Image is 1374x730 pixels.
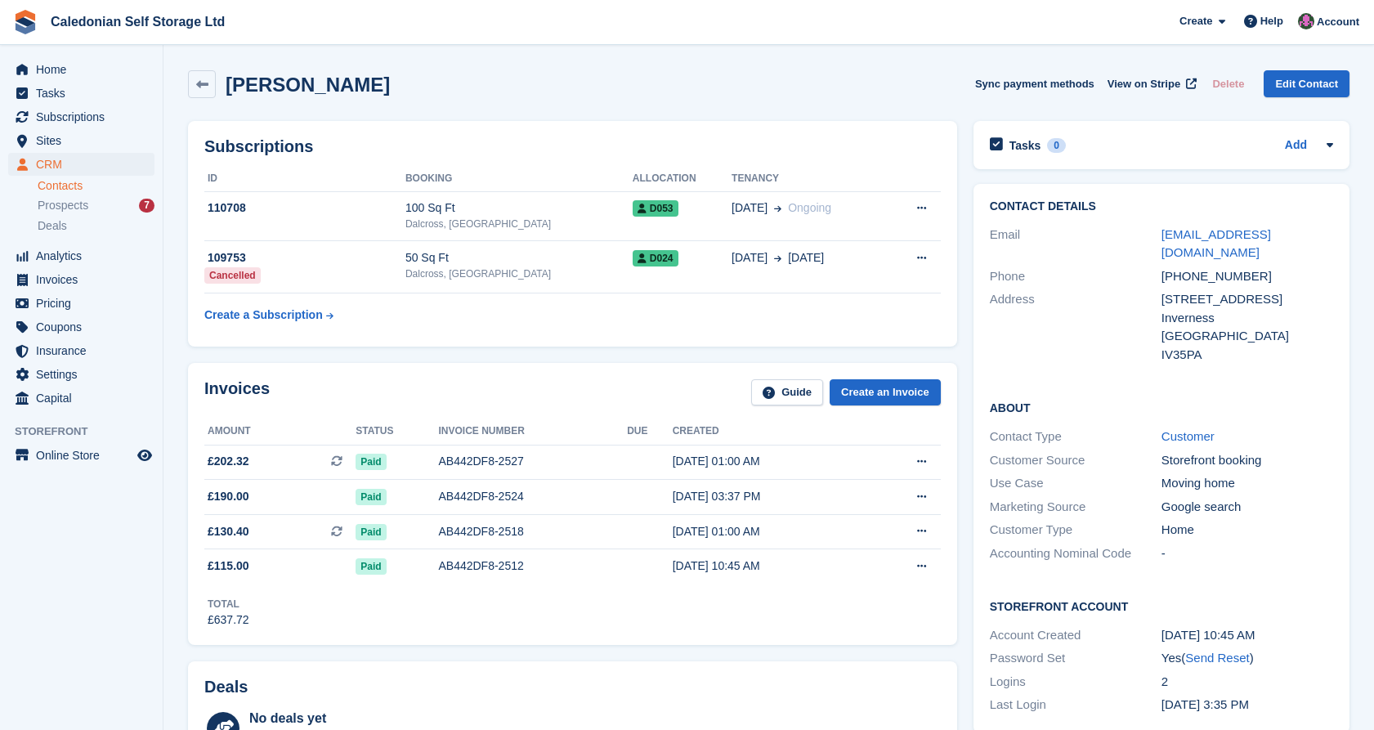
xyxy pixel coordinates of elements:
[1317,14,1359,30] span: Account
[438,558,627,575] div: AB442DF8-2512
[405,166,633,192] th: Booking
[673,419,866,445] th: Created
[633,166,732,192] th: Allocation
[1161,521,1333,540] div: Home
[36,82,134,105] span: Tasks
[8,153,154,176] a: menu
[1161,626,1333,645] div: [DATE] 10:45 AM
[732,249,768,266] span: [DATE]
[249,709,592,728] div: No deals yet
[975,70,1094,97] button: Sync payment methods
[1047,138,1066,153] div: 0
[1179,13,1212,29] span: Create
[1264,70,1349,97] a: Edit Contact
[438,453,627,470] div: AB442DF8-2527
[208,453,249,470] span: £202.32
[732,166,887,192] th: Tenancy
[204,300,333,330] a: Create a Subscription
[8,292,154,315] a: menu
[751,379,823,406] a: Guide
[356,558,386,575] span: Paid
[1181,651,1253,665] span: ( )
[38,197,154,214] a: Prospects 7
[1161,697,1249,711] time: 2025-09-27 14:35:24 UTC
[8,268,154,291] a: menu
[1161,474,1333,493] div: Moving home
[1009,138,1041,153] h2: Tasks
[38,217,154,235] a: Deals
[1161,451,1333,470] div: Storefront booking
[8,244,154,267] a: menu
[830,379,941,406] a: Create an Invoice
[788,249,824,266] span: [DATE]
[356,454,386,470] span: Paid
[8,82,154,105] a: menu
[36,444,134,467] span: Online Store
[405,249,633,266] div: 50 Sq Ft
[1161,267,1333,286] div: [PHONE_NUMBER]
[673,453,866,470] div: [DATE] 01:00 AM
[36,105,134,128] span: Subscriptions
[1161,346,1333,365] div: IV35PA
[139,199,154,213] div: 7
[204,166,405,192] th: ID
[1185,651,1249,665] a: Send Reset
[8,105,154,128] a: menu
[8,339,154,362] a: menu
[633,250,678,266] span: D024
[208,523,249,540] span: £130.40
[204,307,323,324] div: Create a Subscription
[204,678,248,696] h2: Deals
[1161,327,1333,346] div: [GEOGRAPHIC_DATA]
[36,268,134,291] span: Invoices
[8,58,154,81] a: menu
[208,558,249,575] span: £115.00
[990,290,1161,364] div: Address
[8,316,154,338] a: menu
[990,649,1161,668] div: Password Set
[38,178,154,194] a: Contacts
[208,488,249,505] span: £190.00
[1161,544,1333,563] div: -
[1108,76,1180,92] span: View on Stripe
[1285,137,1307,155] a: Add
[1298,13,1314,29] img: Lois Holling
[36,363,134,386] span: Settings
[36,387,134,410] span: Capital
[8,129,154,152] a: menu
[204,137,941,156] h2: Subscriptions
[990,428,1161,446] div: Contact Type
[405,217,633,231] div: Dalcross, [GEOGRAPHIC_DATA]
[990,521,1161,540] div: Customer Type
[1206,70,1251,97] button: Delete
[356,419,438,445] th: Status
[204,199,405,217] div: 110708
[1161,649,1333,668] div: Yes
[1161,673,1333,692] div: 2
[788,201,831,214] span: Ongoing
[405,199,633,217] div: 100 Sq Ft
[204,267,261,284] div: Cancelled
[1161,309,1333,328] div: Inverness
[438,523,627,540] div: AB442DF8-2518
[405,266,633,281] div: Dalcross, [GEOGRAPHIC_DATA]
[673,523,866,540] div: [DATE] 01:00 AM
[633,200,678,217] span: D053
[673,558,866,575] div: [DATE] 10:45 AM
[990,598,1333,614] h2: Storefront Account
[15,423,163,440] span: Storefront
[208,611,249,629] div: £637.72
[990,498,1161,517] div: Marketing Source
[990,267,1161,286] div: Phone
[204,379,270,406] h2: Invoices
[990,626,1161,645] div: Account Created
[36,339,134,362] span: Insurance
[38,218,67,234] span: Deals
[1161,227,1271,260] a: [EMAIL_ADDRESS][DOMAIN_NAME]
[732,199,768,217] span: [DATE]
[356,489,386,505] span: Paid
[204,249,405,266] div: 109753
[1161,290,1333,309] div: [STREET_ADDRESS]
[1101,70,1200,97] a: View on Stripe
[135,446,154,465] a: Preview store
